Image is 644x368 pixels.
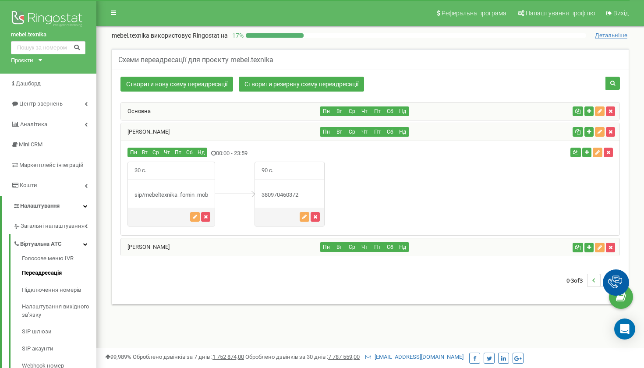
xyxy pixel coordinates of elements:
button: Сб [383,106,396,116]
span: Центр звернень [19,100,63,107]
span: Маркетплейс інтеграцій [19,162,84,168]
span: 30 с. [128,162,153,179]
span: Загальні налаштування [21,222,85,230]
button: Пт [371,106,384,116]
button: Вт [333,127,346,137]
button: Пт [172,148,184,157]
button: Ср [345,106,358,116]
input: Пошук за номером [11,41,85,54]
a: Створити нову схему переадресації [120,77,233,92]
a: Підключення номерів [22,282,96,299]
p: mebel.texnika [112,31,228,40]
a: Налаштування [2,196,96,216]
button: Сб [383,127,396,137]
u: 7 787 559,00 [328,354,360,360]
img: Ringostat logo [11,9,85,31]
button: Ср [345,127,358,137]
button: Пн [320,242,333,252]
div: 380970460372 [255,191,324,199]
button: Нд [396,127,409,137]
button: Нд [396,106,409,116]
span: Кошти [20,182,37,188]
a: Віртуальна АТС [13,234,96,252]
a: SIP шлюзи [22,324,96,341]
span: Дашборд [16,80,41,87]
span: Детальніше [595,32,627,39]
button: Пошук схеми переадресації [605,77,620,90]
button: Пт [371,242,384,252]
button: Пн [320,106,333,116]
button: Вт [139,148,150,157]
span: використовує Ringostat на [151,32,228,39]
button: Пт [371,127,384,137]
button: Ср [345,242,358,252]
h5: Схеми переадресації для проєкту mebel.texnika [118,56,273,64]
div: Open Intercom Messenger [614,318,635,340]
a: [PERSON_NAME] [121,128,170,135]
span: Mini CRM [19,141,42,148]
button: Пн [320,127,333,137]
button: Нд [396,242,409,252]
span: 0-3 3 [566,274,587,287]
div: sip/mebeltexnika_fomin_mob [128,191,215,199]
p: 17 % [228,31,246,40]
a: mebel.texnika [11,31,85,39]
button: Сб [184,148,195,157]
span: 99,989% [105,354,131,360]
a: SIP акаунти [22,340,96,357]
span: Оброблено дзвінків за 30 днів : [245,354,360,360]
a: Голосове меню IVR [22,255,96,265]
span: Аналiтика [20,121,47,127]
span: Реферальна програма [442,10,506,17]
span: Вихід [613,10,629,17]
a: Переадресація [22,265,96,282]
span: Налаштування [20,202,60,209]
button: Чт [161,148,173,157]
a: [EMAIL_ADDRESS][DOMAIN_NAME] [365,354,464,360]
a: Створити резервну схему переадресації [239,77,364,92]
a: Налаштування вихідного зв’язку [22,299,96,324]
button: Сб [383,242,396,252]
span: 90 с. [255,162,280,179]
span: of [574,276,580,284]
button: Пн [127,148,140,157]
a: [PERSON_NAME] [121,244,170,250]
div: 00:00 - 23:59 [121,148,453,159]
button: Чт [358,106,371,116]
button: Вт [333,106,346,116]
button: Чт [358,242,371,252]
span: Оброблено дзвінків за 7 днів : [133,354,244,360]
span: Віртуальна АТС [20,240,62,248]
u: 1 752 874,00 [212,354,244,360]
button: Вт [333,242,346,252]
button: Ср [150,148,162,157]
a: Загальні налаштування [13,216,96,234]
a: Основна [121,108,151,114]
nav: ... [566,265,626,296]
li: 1 [600,274,613,287]
button: Нд [195,148,207,157]
span: Налаштування профілю [526,10,595,17]
button: Чт [358,127,371,137]
div: Проєкти [11,57,33,65]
